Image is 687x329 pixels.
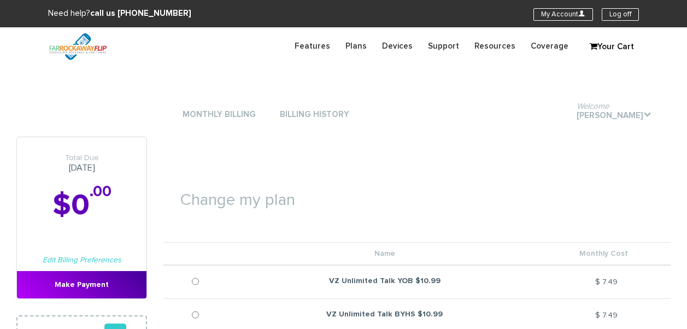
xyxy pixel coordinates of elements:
[643,110,651,119] i: .
[17,154,146,173] h3: [DATE]
[533,8,593,21] a: My AccountU
[216,243,553,266] th: Name
[577,102,609,110] span: Welcome
[48,9,191,17] span: Need help?
[553,243,671,266] th: Monthly Cost
[40,27,115,66] img: FiveTownsFlip
[329,275,441,286] label: VZ Unlimited Talk YOB $10.99
[578,10,585,17] i: U
[17,154,146,163] span: Total Due
[523,36,576,57] a: Coverage
[17,190,146,222] h2: $0
[374,36,420,57] a: Devices
[90,184,111,199] sup: .00
[553,265,671,299] td: $ 7.49
[43,256,121,264] a: Edit Billing Preferences
[163,175,671,215] h1: Change my plan
[180,108,259,122] a: Monthly Billing
[277,108,352,122] a: Billing History
[90,9,191,17] strong: call us [PHONE_NUMBER]
[584,39,639,55] a: Your Cart
[420,36,467,57] a: Support
[574,109,654,124] a: Welcome[PERSON_NAME].
[338,36,374,57] a: Plans
[287,36,338,57] a: Features
[467,36,523,57] a: Resources
[602,8,639,21] a: Log off
[326,309,443,320] label: VZ Unlimited Talk BYHS $10.99
[17,271,146,298] a: Make Payment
